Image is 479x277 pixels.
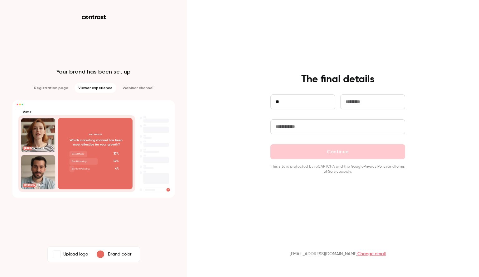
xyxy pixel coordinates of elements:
[301,73,375,86] h4: The final details
[324,165,405,174] a: Terms of Service
[49,248,92,260] label: AcmeUpload logo
[44,125,49,127] text: Acme
[53,251,60,258] img: Acme
[290,251,386,257] p: [EMAIL_ADDRESS][DOMAIN_NAME]
[108,251,132,257] p: Brand color
[270,164,405,174] p: This site is protected by reCAPTCHA and the Google and apply.
[92,248,138,260] button: Brand color
[119,83,157,93] li: Webinar channel
[23,110,31,113] text: Acme
[364,165,388,169] a: Privacy Policy
[75,83,116,93] li: Viewer experience
[56,68,131,75] p: Your brand has been set up
[357,252,386,256] a: Change email
[30,83,72,93] li: Registration page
